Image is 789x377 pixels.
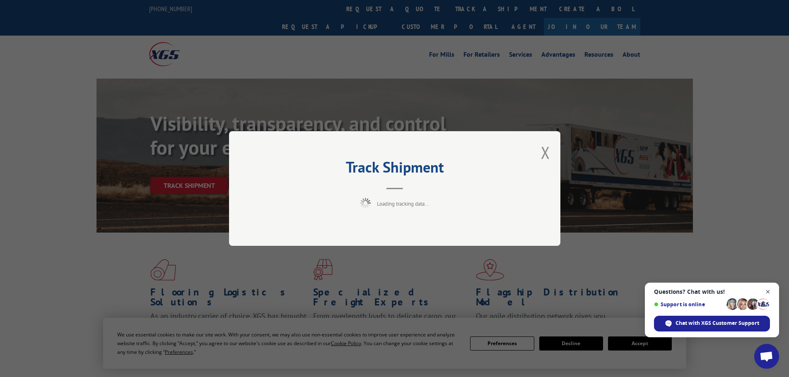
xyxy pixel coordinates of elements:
div: Open chat [754,344,779,369]
span: Close chat [763,287,773,297]
span: Loading tracking data... [377,200,429,207]
img: xgs-loading [360,198,371,208]
span: Support is online [654,301,724,307]
h2: Track Shipment [270,161,519,177]
div: Chat with XGS Customer Support [654,316,770,331]
span: Questions? Chat with us! [654,288,770,295]
button: Close modal [541,142,550,163]
span: Chat with XGS Customer Support [676,319,759,327]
